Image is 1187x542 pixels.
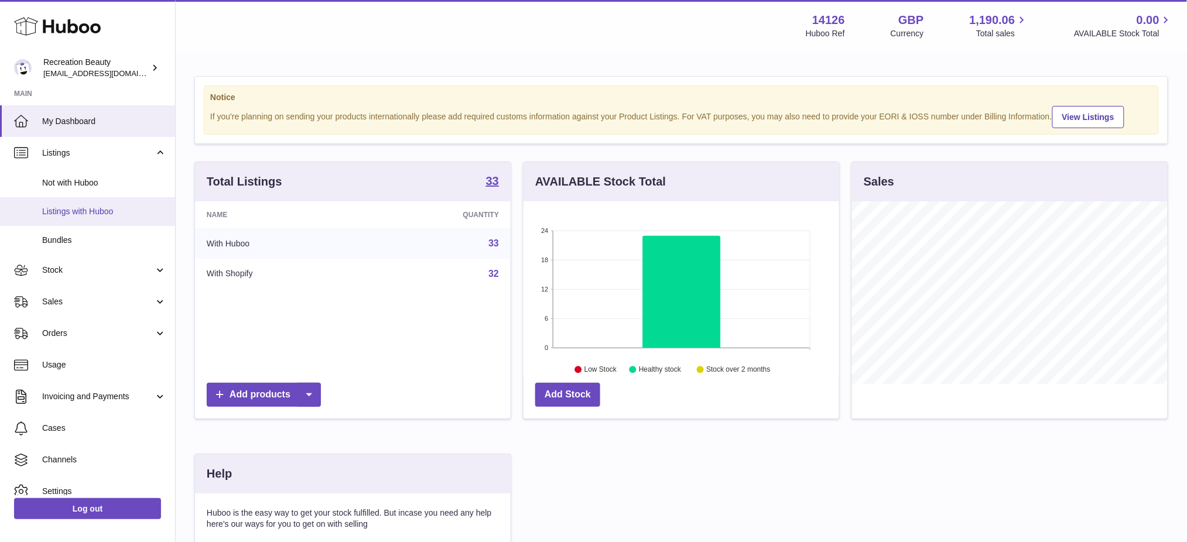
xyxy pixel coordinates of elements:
a: View Listings [1052,106,1124,128]
h3: Total Listings [207,174,282,190]
strong: GBP [898,12,923,28]
text: Low Stock [584,366,617,374]
text: Stock over 2 months [706,366,770,374]
text: Healthy stock [639,366,682,374]
h3: Sales [864,174,894,190]
span: My Dashboard [42,116,166,127]
text: 24 [541,227,548,234]
strong: 33 [486,175,499,187]
a: Log out [14,498,161,519]
img: internalAdmin-14126@internal.huboo.com [14,59,32,77]
th: Quantity [365,201,511,228]
span: Invoicing and Payments [42,391,154,402]
text: 18 [541,256,548,263]
span: Listings with Huboo [42,206,166,217]
span: Bundles [42,235,166,246]
div: Huboo Ref [806,28,845,39]
span: Sales [42,296,154,307]
span: Listings [42,147,154,159]
span: Stock [42,265,154,276]
th: Name [195,201,365,228]
h3: Help [207,466,232,482]
text: 12 [541,286,548,293]
a: 0.00 AVAILABLE Stock Total [1074,12,1173,39]
a: 33 [488,238,499,248]
span: Not with Huboo [42,177,166,188]
a: Add products [207,383,321,407]
span: [EMAIL_ADDRESS][DOMAIN_NAME] [43,68,172,78]
text: 6 [545,315,548,322]
text: 0 [545,344,548,351]
span: Orders [42,328,154,339]
div: Currency [891,28,924,39]
td: With Shopify [195,259,365,289]
span: Usage [42,359,166,371]
div: If you're planning on sending your products internationally please add required customs informati... [210,104,1152,128]
h3: AVAILABLE Stock Total [535,174,666,190]
strong: Notice [210,92,1152,103]
strong: 14126 [812,12,845,28]
span: 1,190.06 [970,12,1015,28]
a: Add Stock [535,383,600,407]
span: Settings [42,486,166,497]
div: Recreation Beauty [43,57,149,79]
span: Total sales [976,28,1028,39]
p: Huboo is the easy way to get your stock fulfilled. But incase you need any help here's our ways f... [207,507,499,530]
span: Cases [42,423,166,434]
a: 33 [486,175,499,189]
a: 1,190.06 Total sales [970,12,1029,39]
span: Channels [42,454,166,465]
td: With Huboo [195,228,365,259]
a: 32 [488,269,499,279]
span: AVAILABLE Stock Total [1074,28,1173,39]
span: 0.00 [1137,12,1159,28]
